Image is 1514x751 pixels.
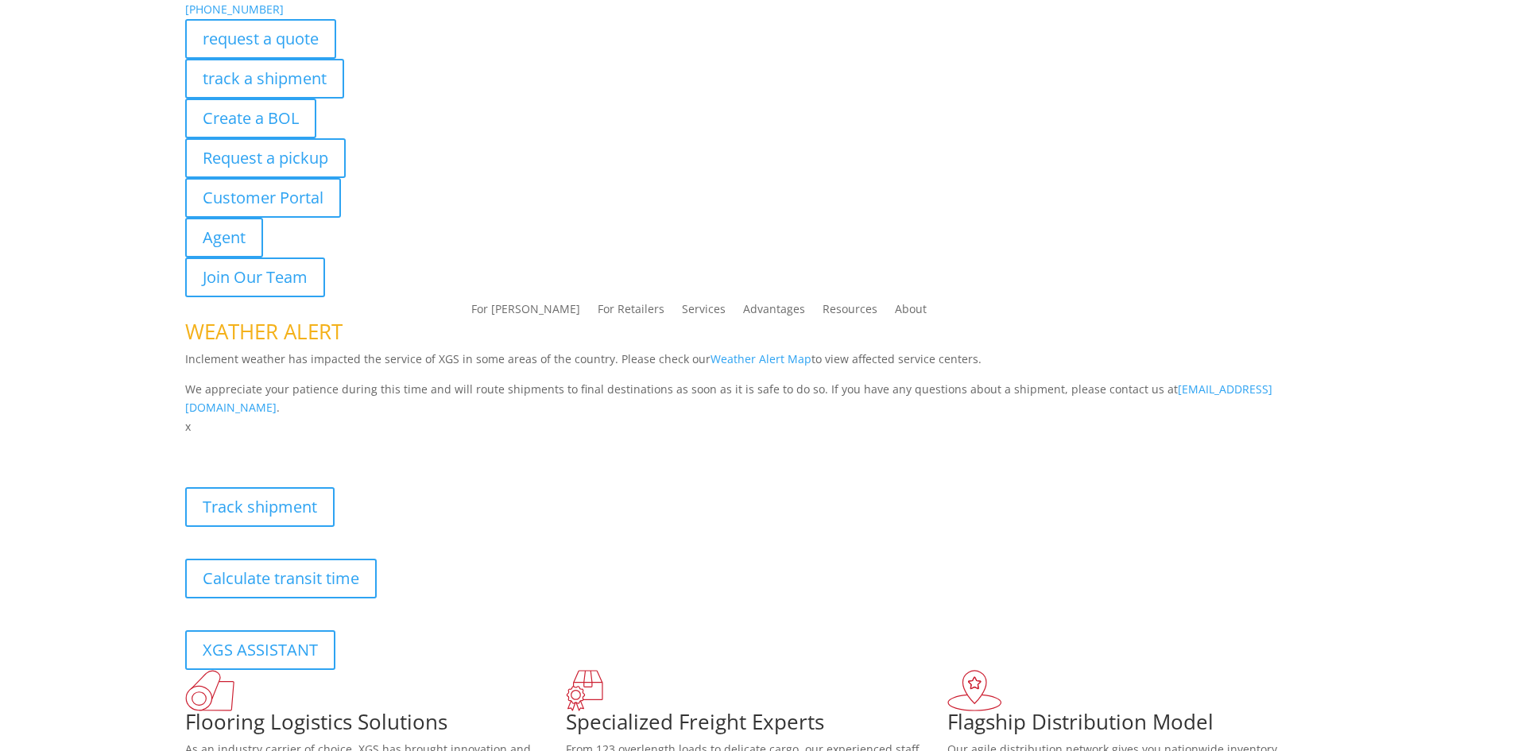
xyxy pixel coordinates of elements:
a: Agent [185,218,263,257]
img: xgs-icon-focused-on-flooring-red [566,670,603,711]
a: About [895,304,927,321]
b: Visibility, transparency, and control for your entire supply chain. [185,439,540,454]
a: track a shipment [185,59,344,99]
img: xgs-icon-flagship-distribution-model-red [947,670,1002,711]
span: WEATHER ALERT [185,317,343,346]
a: Calculate transit time [185,559,377,598]
p: Inclement weather has impacted the service of XGS in some areas of the country. Please check our ... [185,350,1330,380]
p: x [185,417,1330,436]
a: Advantages [743,304,805,321]
a: request a quote [185,19,336,59]
a: Services [682,304,726,321]
a: Customer Portal [185,178,341,218]
p: We appreciate your patience during this time and will route shipments to final destinations as so... [185,380,1330,418]
a: [PHONE_NUMBER] [185,2,284,17]
h1: Flooring Logistics Solutions [185,711,567,740]
a: Join Our Team [185,257,325,297]
a: Track shipment [185,487,335,527]
a: Create a BOL [185,99,316,138]
a: XGS ASSISTANT [185,630,335,670]
a: Request a pickup [185,138,346,178]
a: For Retailers [598,304,664,321]
a: For [PERSON_NAME] [471,304,580,321]
a: Resources [823,304,877,321]
h1: Flagship Distribution Model [947,711,1329,740]
img: xgs-icon-total-supply-chain-intelligence-red [185,670,234,711]
h1: Specialized Freight Experts [566,711,947,740]
a: Weather Alert Map [711,351,811,366]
